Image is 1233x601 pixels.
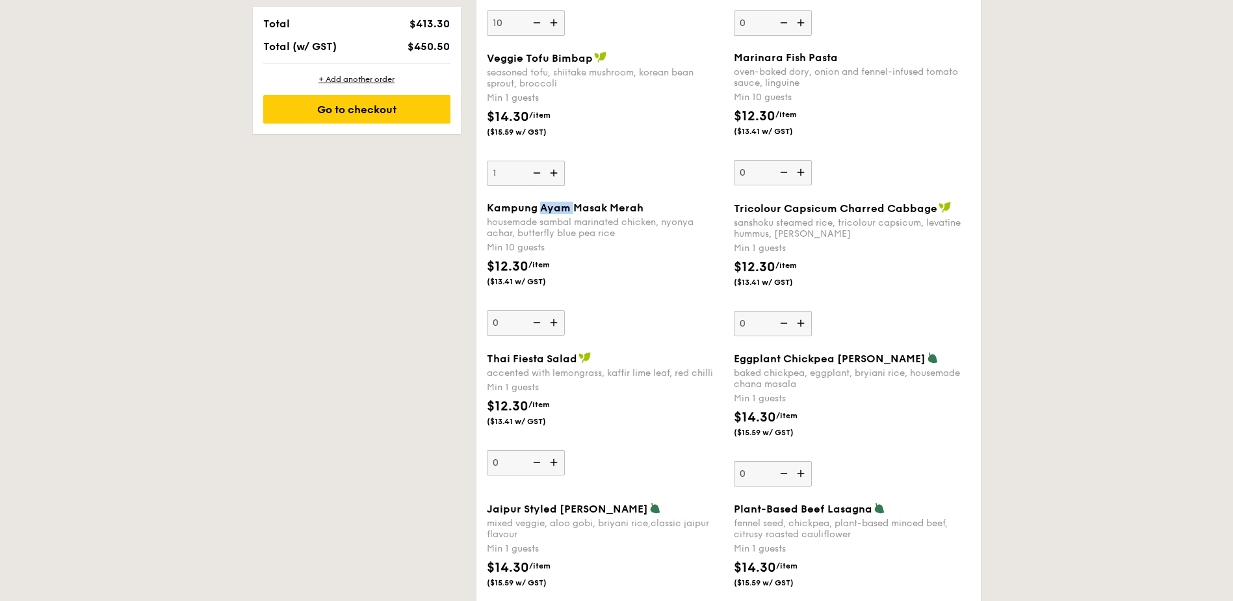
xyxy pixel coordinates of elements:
[734,392,970,405] div: Min 1 guests
[487,52,593,64] span: Veggie Tofu Bimbap
[263,40,337,53] span: Total (w/ GST)
[939,202,952,213] img: icon-vegan.f8ff3823.svg
[487,217,723,239] div: housemade sambal marinated chicken, nyonya achar, butterfly blue pea rice
[734,51,838,64] span: Marinara Fish Pasta
[773,160,792,185] img: icon-reduce.1d2dbef1.svg
[487,578,575,588] span: ($15.59 w/ GST)
[487,161,565,186] input: Veggie Tofu Bimbapseasoned tofu, shiitake mushroom, korean bean sprout, broccoliMin 1 guests$14.3...
[792,311,812,336] img: icon-add.58712e84.svg
[734,410,776,425] span: $14.30
[487,381,723,394] div: Min 1 guests
[487,416,575,427] span: ($13.41 w/ GST)
[529,111,551,120] span: /item
[734,518,970,540] div: fennel seed, chickpea, plant-based minced beef, citrusy roasted cauliflower
[545,450,565,475] img: icon-add.58712e84.svg
[734,10,812,36] input: $12.30/item($13.41 w/ GST)
[734,66,970,88] div: oven-baked dory, onion and fennel-infused tomato sauce, linguine
[734,217,970,239] div: sanshoku steamed rice, tricolour capsicum, levatine hummus, [PERSON_NAME]
[487,399,528,414] span: $12.30
[734,353,926,365] span: Eggplant Chickpea [PERSON_NAME]
[734,503,872,515] span: Plant-Based Beef Lasagna
[773,311,792,336] img: icon-reduce.1d2dbef1.svg
[792,10,812,35] img: icon-add.58712e84.svg
[408,40,450,53] span: $450.50
[734,367,970,390] div: baked chickpea, eggplant, bryiani rice, housemade chana masala
[734,311,812,336] input: Tricolour Capsicum Charred Cabbagesanshoku steamed rice, tricolour capsicum, levatine hummus, [PE...
[487,542,723,555] div: Min 1 guests
[734,242,970,255] div: Min 1 guests
[526,10,545,35] img: icon-reduce.1d2dbef1.svg
[487,67,723,89] div: seasoned tofu, shiitake mushroom, korean bean sprout, broccoli
[409,18,450,30] span: $413.30
[734,260,775,275] span: $12.30
[734,560,776,576] span: $14.30
[792,160,812,185] img: icon-add.58712e84.svg
[526,161,545,185] img: icon-reduce.1d2dbef1.svg
[263,95,450,124] div: Go to checkout
[487,241,723,254] div: Min 10 guests
[487,503,648,515] span: Jaipur Styled [PERSON_NAME]
[776,411,798,420] span: /item
[545,10,565,35] img: icon-add.58712e84.svg
[734,427,822,438] span: ($15.59 w/ GST)
[578,352,591,364] img: icon-vegan.f8ff3823.svg
[487,10,565,36] input: $12.30/item($13.41 w/ GST)
[487,367,723,379] div: accented with lemongrass, kaffir lime leaf, red chilli
[487,310,565,336] input: Kampung Ayam Masak Merahhousemade sambal marinated chicken, nyonya achar, butterfly blue pea rice...
[927,352,939,364] img: icon-vegetarian.fe4039eb.svg
[487,127,575,137] span: ($15.59 w/ GST)
[487,276,575,287] span: ($13.41 w/ GST)
[734,202,937,215] span: Tricolour Capsicum Charred Cabbage
[263,18,290,30] span: Total
[487,92,723,105] div: Min 1 guests
[775,110,797,119] span: /item
[734,109,775,124] span: $12.30
[734,91,970,104] div: Min 10 guests
[487,202,643,214] span: Kampung Ayam Masak Merah
[734,277,822,287] span: ($13.41 w/ GST)
[526,450,545,475] img: icon-reduce.1d2dbef1.svg
[734,126,822,137] span: ($13.41 w/ GST)
[529,561,551,570] span: /item
[487,109,529,125] span: $14.30
[773,10,792,35] img: icon-reduce.1d2dbef1.svg
[545,310,565,335] img: icon-add.58712e84.svg
[649,502,661,514] img: icon-vegetarian.fe4039eb.svg
[526,310,545,335] img: icon-reduce.1d2dbef1.svg
[487,259,528,274] span: $12.30
[487,518,723,540] div: mixed veggie, aloo gobi, briyani rice,classic jaipur flavour
[734,461,812,487] input: Eggplant Chickpea [PERSON_NAME]baked chickpea, eggplant, bryiani rice, housemade chana masalaMin ...
[528,400,550,409] span: /item
[734,578,822,588] span: ($15.59 w/ GST)
[263,74,450,85] div: + Add another order
[792,461,812,486] img: icon-add.58712e84.svg
[734,542,970,555] div: Min 1 guests
[487,353,577,365] span: Thai Fiesta Salad
[775,261,797,270] span: /item
[594,51,607,63] img: icon-vegan.f8ff3823.svg
[545,161,565,185] img: icon-add.58712e84.svg
[487,450,565,475] input: Thai Fiesta Saladaccented with lemongrass, kaffir lime leaf, red chilliMin 1 guests$12.30/item($1...
[874,502,885,514] img: icon-vegetarian.fe4039eb.svg
[776,561,798,570] span: /item
[528,260,550,269] span: /item
[734,160,812,185] input: Marinara Fish Pastaoven-baked dory, onion and fennel-infused tomato sauce, linguineMin 10 guests$...
[773,461,792,486] img: icon-reduce.1d2dbef1.svg
[487,560,529,576] span: $14.30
